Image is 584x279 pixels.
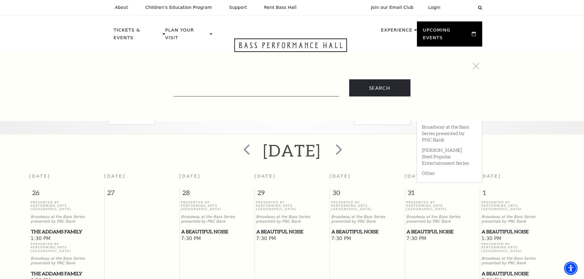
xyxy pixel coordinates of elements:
[256,228,328,236] a: A Beautiful Noise
[105,188,179,200] span: 27
[31,270,103,277] a: The Addams Family
[31,236,103,242] span: 1:30 PM
[481,215,553,224] p: Broadway at the Bass Series presented by PNC Bank
[145,5,212,10] p: Children's Education Program
[481,270,553,277] a: A Beautiful Noise
[31,228,103,236] a: The Addams Family
[480,174,501,179] span: [DATE]
[263,141,321,160] h2: [DATE]
[31,228,102,236] span: The Addams Family
[179,174,201,179] span: [DATE]
[406,236,478,242] span: 7:30 PM
[330,188,405,200] span: 30
[181,201,253,211] p: Presented By Performing Arts [GEOGRAPHIC_DATA]
[406,201,478,211] p: Presented By Performing Arts [GEOGRAPHIC_DATA]
[165,26,208,45] p: Plan Your Visit
[181,236,253,242] span: 7:30 PM
[349,79,410,96] input: Submit button
[174,84,339,96] input: Text field
[331,201,403,211] p: Presented By Performing Arts [GEOGRAPHIC_DATA]
[31,242,103,253] p: Presented By Performing Arts [GEOGRAPHIC_DATA]
[381,26,412,37] p: Experience
[181,215,253,224] p: Broadway at the Bass Series presented by PNC Bank
[564,262,578,275] div: Accessibility Menu
[31,215,103,224] p: Broadway at the Bass Series presented by PNC Bank
[480,188,555,200] span: 1
[256,215,328,224] p: Broadway at the Bass Series presented by PNC Bank
[181,228,253,236] a: A Beautiful Noise
[255,188,330,200] span: 29
[406,215,478,224] p: Broadway at the Bass Series presented by PNC Bank
[481,242,553,253] p: Presented By Performing Arts [GEOGRAPHIC_DATA]
[29,188,104,200] span: 26
[256,201,328,211] p: Presented By Performing Arts [GEOGRAPHIC_DATA]
[481,236,553,242] span: 1:30 PM
[331,228,403,236] a: A Beautiful Noise
[115,5,128,10] p: About
[422,121,477,144] label: Broadway at the Bass Series presented by PNC Bank
[180,188,254,200] span: 28
[327,140,349,161] button: next
[31,256,103,266] p: Broadway at the Bass Series presented by PNC Bank
[104,174,126,179] span: [DATE]
[405,174,426,179] span: [DATE]
[331,236,403,242] span: 7:30 PM
[450,5,472,10] select: Select:
[114,26,161,45] p: Tickets & Events
[481,228,553,236] a: A Beautiful Noise
[254,174,276,179] span: [DATE]
[406,228,478,236] a: A Beautiful Noise
[423,26,471,45] p: Upcoming Events
[481,201,553,211] p: Presented By Performing Arts [GEOGRAPHIC_DATA]
[235,140,257,161] button: prev
[422,145,477,168] label: [PERSON_NAME] Steel Popular Entertainment Series
[256,236,328,242] span: 7:30 PM
[331,215,403,224] p: Broadway at the Bass Series presented by PNC Bank
[264,5,297,10] p: Rent Bass Hall
[212,38,369,62] a: Open this option
[330,174,351,179] span: [DATE]
[405,188,480,200] span: 31
[29,174,51,179] span: [DATE]
[481,256,553,266] p: Broadway at the Bass Series presented by PNC Bank
[229,5,247,10] p: Support
[422,168,477,178] label: Other
[31,270,102,277] span: The Addams Family
[31,201,103,211] p: Presented By Performing Arts [GEOGRAPHIC_DATA]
